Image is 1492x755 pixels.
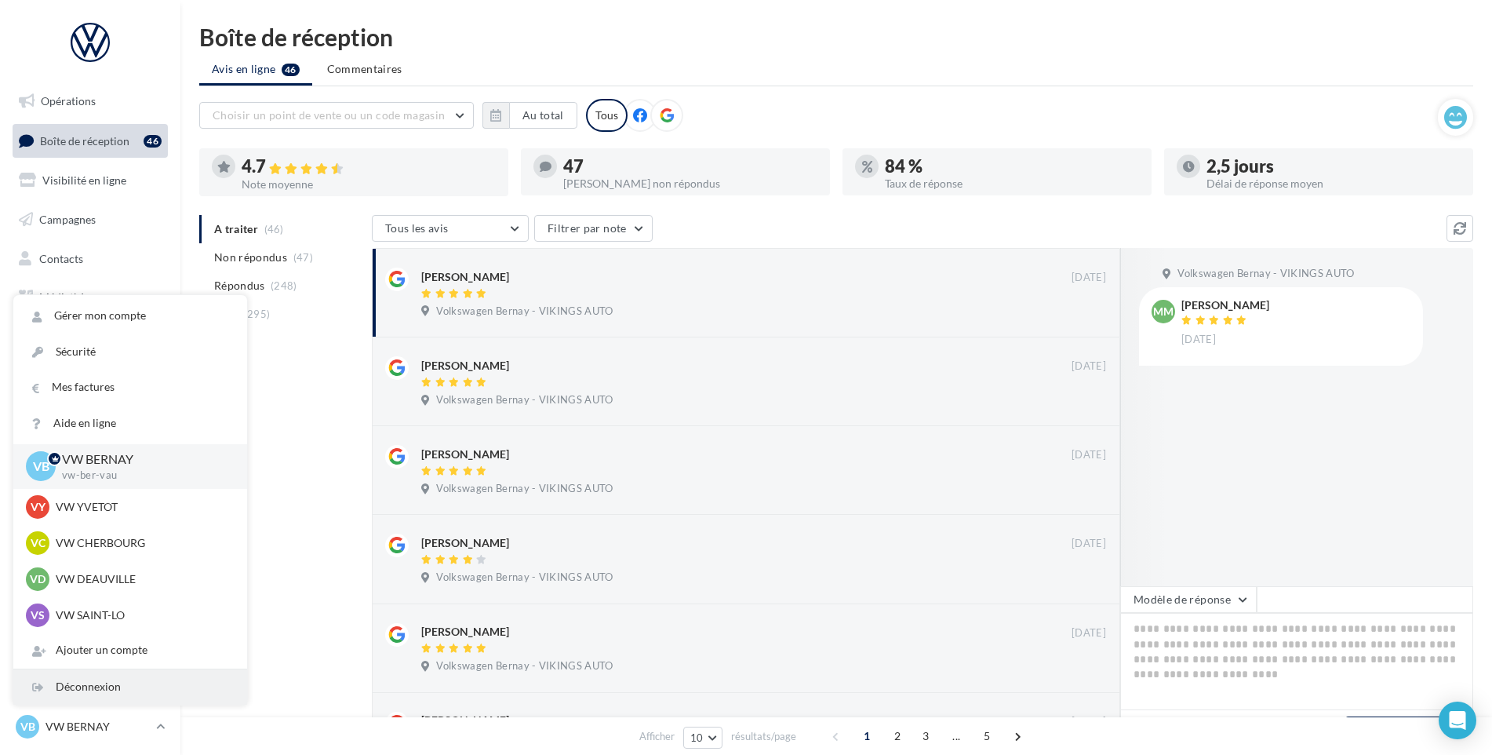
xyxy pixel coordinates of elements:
[639,729,675,744] span: Afficher
[42,173,126,187] span: Visibilité en ligne
[20,719,35,735] span: VB
[974,724,999,749] span: 5
[436,482,613,496] span: Volkswagen Bernay - VIKINGS AUTO
[944,724,969,749] span: ...
[1181,300,1269,311] div: [PERSON_NAME]
[13,406,247,441] a: Aide en ligne
[1206,158,1461,175] div: 2,5 jours
[199,25,1473,49] div: Boîte de réception
[9,281,171,314] a: Médiathèque
[421,624,509,640] div: [PERSON_NAME]
[436,393,613,407] span: Volkswagen Bernay - VIKINGS AUTO
[56,571,228,587] p: VW DEAUVILLE
[683,727,723,749] button: 10
[13,370,247,405] a: Mes factures
[9,203,171,236] a: Campagnes
[39,290,104,304] span: Médiathèque
[385,221,449,235] span: Tous les avis
[13,298,247,334] a: Gérer mon compte
[33,458,49,476] span: VB
[1072,715,1106,729] span: [DATE]
[56,499,228,515] p: VW YVETOT
[1177,267,1354,281] span: Volkswagen Bernay - VIKINGS AUTO
[1206,178,1461,189] div: Délai de réponse moyen
[885,724,910,749] span: 2
[885,158,1139,175] div: 84 %
[690,731,704,744] span: 10
[1072,359,1106,374] span: [DATE]
[13,712,168,742] a: VB VW BERNAY
[9,124,171,158] a: Boîte de réception46
[436,305,613,319] span: Volkswagen Bernay - VIKINGS AUTO
[271,279,297,292] span: (248)
[1072,448,1106,462] span: [DATE]
[40,133,129,147] span: Boîte de réception
[56,535,228,551] p: VW CHERBOURG
[563,158,817,175] div: 47
[1072,626,1106,640] span: [DATE]
[213,108,445,122] span: Choisir un point de vente ou un code magasin
[56,607,228,623] p: VW SAINT-LO
[372,215,529,242] button: Tous les avis
[436,571,613,585] span: Volkswagen Bernay - VIKINGS AUTO
[731,729,796,744] span: résultats/page
[1153,304,1174,319] span: MM
[30,571,45,587] span: VD
[1181,333,1216,347] span: [DATE]
[1072,537,1106,551] span: [DATE]
[9,411,171,458] a: Campagnes DataOnDemand
[62,450,222,469] p: VW BERNAY
[39,213,96,226] span: Campagnes
[327,61,402,77] span: Commentaires
[9,85,171,118] a: Opérations
[199,102,474,129] button: Choisir un point de vente ou un code magasin
[62,469,222,483] p: vw-ber-vau
[144,135,162,148] div: 46
[1439,702,1476,739] div: Open Intercom Messenger
[31,535,45,551] span: VC
[41,94,96,108] span: Opérations
[214,278,265,294] span: Répondus
[9,320,171,353] a: Calendrier
[885,178,1139,189] div: Taux de réponse
[9,359,171,406] a: PLV et print personnalisable
[534,215,653,242] button: Filtrer par note
[293,251,313,264] span: (47)
[421,358,509,374] div: [PERSON_NAME]
[214,250,287,265] span: Non répondus
[242,179,496,190] div: Note moyenne
[421,535,509,551] div: [PERSON_NAME]
[586,99,628,132] div: Tous
[913,724,938,749] span: 3
[13,633,247,668] div: Ajouter un compte
[31,607,45,623] span: VS
[482,102,577,129] button: Au total
[9,243,171,275] a: Contacts
[421,269,509,285] div: [PERSON_NAME]
[244,308,271,320] span: (295)
[1120,586,1257,613] button: Modèle de réponse
[509,102,577,129] button: Au total
[421,713,509,728] div: [PERSON_NAME]
[854,724,879,749] span: 1
[436,659,613,673] span: Volkswagen Bernay - VIKINGS AUTO
[1072,271,1106,285] span: [DATE]
[45,719,150,735] p: VW BERNAY
[563,178,817,189] div: [PERSON_NAME] non répondus
[242,158,496,176] div: 4.7
[39,251,83,264] span: Contacts
[9,164,171,197] a: Visibilité en ligne
[13,334,247,370] a: Sécurité
[13,669,247,705] div: Déconnexion
[31,499,45,515] span: VY
[421,447,509,462] div: [PERSON_NAME]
